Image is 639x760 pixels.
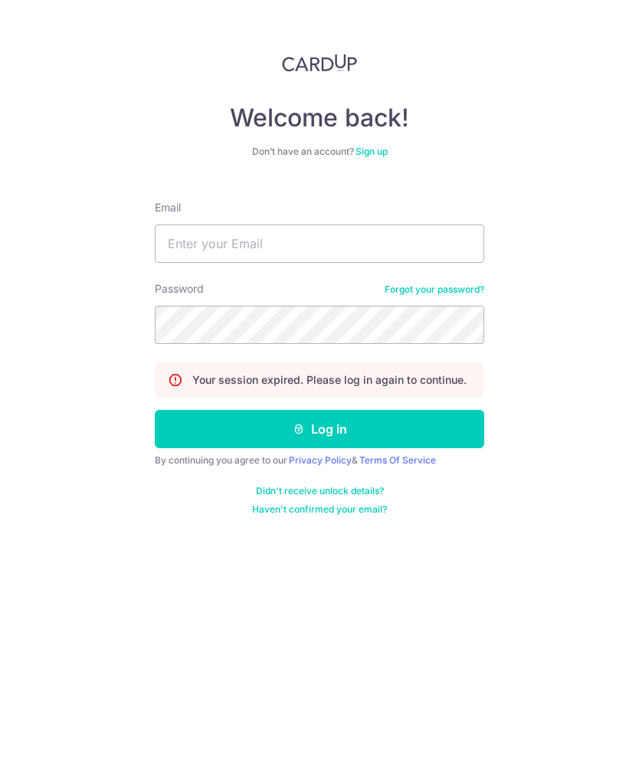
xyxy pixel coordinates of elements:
[155,454,484,467] div: By continuing you agree to our &
[385,283,484,296] a: Forgot your password?
[155,410,484,448] button: Log in
[155,146,484,158] div: Don’t have an account?
[289,454,352,466] a: Privacy Policy
[155,103,484,133] h4: Welcome back!
[252,503,387,516] a: Haven't confirmed your email?
[192,372,467,388] p: Your session expired. Please log in again to continue.
[282,54,357,72] img: CardUp Logo
[256,485,384,497] a: Didn't receive unlock details?
[155,281,204,296] label: Password
[155,224,484,263] input: Enter your Email
[356,146,388,157] a: Sign up
[155,200,181,215] label: Email
[359,454,436,466] a: Terms Of Service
